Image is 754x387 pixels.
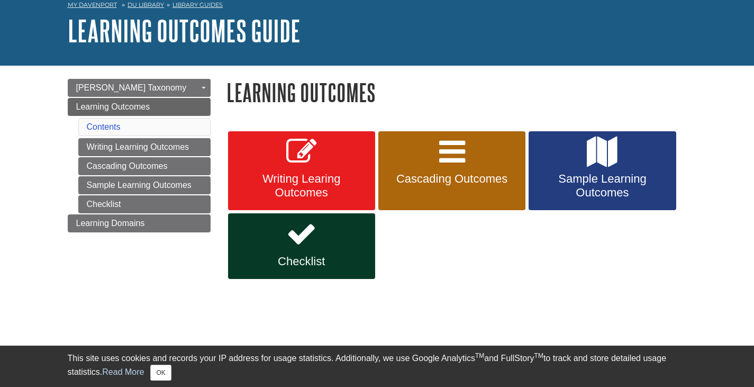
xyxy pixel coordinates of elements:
span: [PERSON_NAME] Taxonomy [76,83,187,92]
span: Cascading Outcomes [386,172,517,186]
a: Sample Learning Outcomes [78,176,211,194]
a: Learning Domains [68,214,211,232]
sup: TM [475,352,484,359]
a: Contents [87,122,121,131]
span: Learning Outcomes [76,102,150,111]
h1: Learning Outcomes [226,79,687,106]
a: Writing Learning Outcomes [78,138,211,156]
div: Guide Page Menu [68,79,211,232]
a: Learning Outcomes [68,98,211,116]
span: Writing Learing Outcomes [236,172,367,200]
a: Checklist [78,195,211,213]
span: Learning Domains [76,219,145,228]
a: [PERSON_NAME] Taxonomy [68,79,211,97]
a: DU Library [128,1,164,8]
a: Learning Outcomes Guide [68,14,301,47]
sup: TM [534,352,543,359]
a: My Davenport [68,1,117,10]
div: This site uses cookies and records your IP address for usage statistics. Additionally, we use Goo... [68,352,687,381]
a: Library Guides [172,1,223,8]
a: Cascading Outcomes [378,131,525,211]
a: Read More [102,367,144,376]
button: Close [150,365,171,381]
span: Checklist [236,255,367,268]
a: Checklist [228,213,375,279]
span: Sample Learning Outcomes [537,172,668,200]
a: Writing Learing Outcomes [228,131,375,211]
a: Sample Learning Outcomes [529,131,676,211]
a: Cascading Outcomes [78,157,211,175]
